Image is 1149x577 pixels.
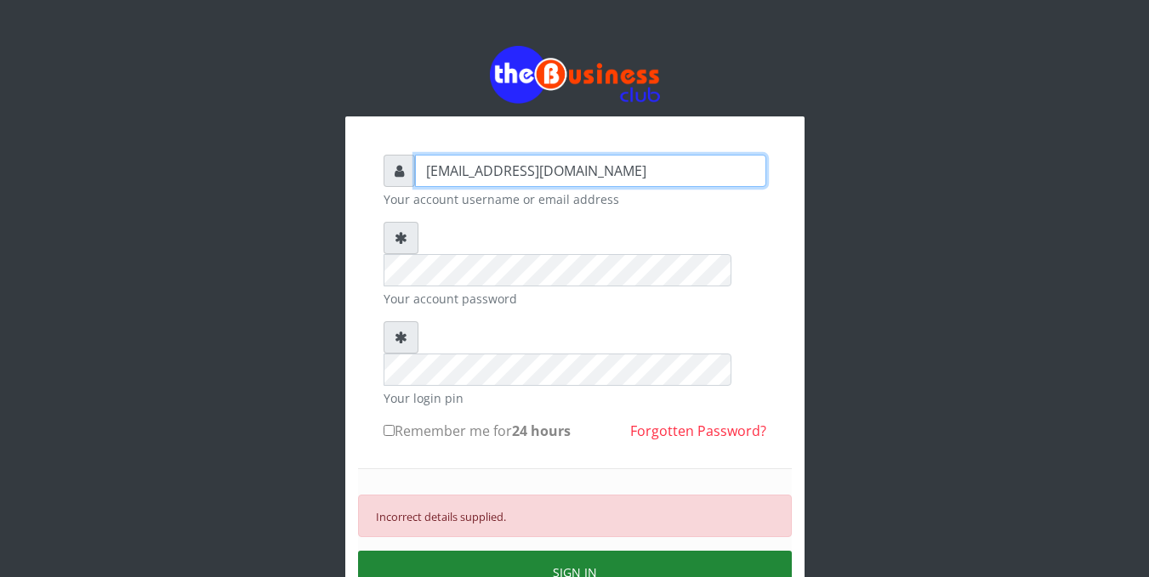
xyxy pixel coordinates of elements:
a: Forgotten Password? [630,421,766,440]
small: Your account password [384,290,766,308]
label: Remember me for [384,421,571,441]
b: 24 hours [512,421,571,440]
input: Username or email address [415,155,766,187]
small: Your account username or email address [384,190,766,208]
small: Incorrect details supplied. [376,509,506,524]
input: Remember me for24 hours [384,425,395,436]
small: Your login pin [384,389,766,407]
